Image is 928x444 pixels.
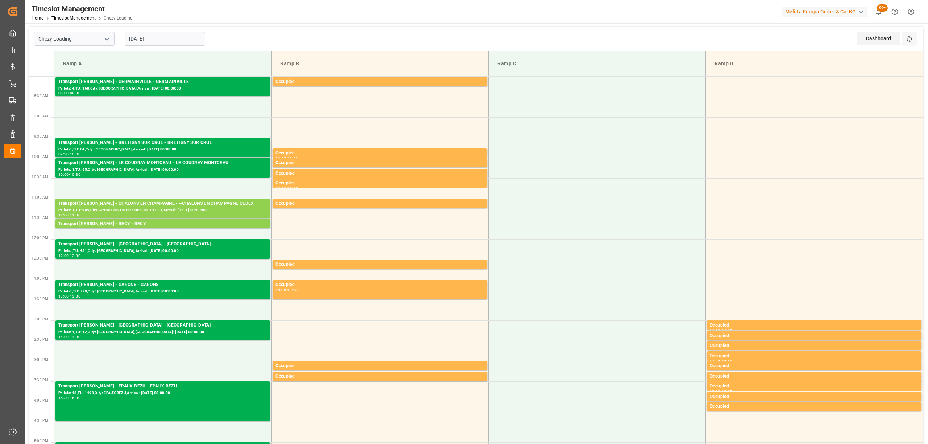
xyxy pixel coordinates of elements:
div: - [720,401,721,404]
button: Help Center [887,4,903,20]
div: Ramp B [277,57,482,70]
div: - [69,254,70,257]
div: Pallets: 4,TU: 168,City: [GEOGRAPHIC_DATA],Arrival: [DATE] 00:00:00 [58,86,267,92]
div: - [720,349,721,353]
span: 1:00 PM [34,277,48,281]
div: 10:00 [287,157,298,160]
span: 3:00 PM [34,358,48,362]
div: Occupied [275,281,484,289]
span: 10:30 AM [32,175,48,179]
div: Occupied [275,170,484,177]
div: - [720,410,721,414]
div: 10:15 [287,167,298,170]
span: 99+ [877,4,888,12]
div: 15:45 [710,401,720,404]
div: Ramp C [494,57,700,70]
div: Pallets: ,TU: 451,City: [GEOGRAPHIC_DATA],Arrival: [DATE] 00:00:00 [58,248,267,254]
div: 08:30 [70,91,80,95]
div: Transport [PERSON_NAME] - LE COUDRAY MONTCEAU - LE COUDRAY MONTCEAU [58,159,267,167]
span: 12:30 PM [32,256,48,260]
div: - [720,329,721,332]
div: 10:30 [70,173,80,176]
div: Occupied [710,353,919,360]
span: 4:30 PM [34,419,48,423]
span: 4:00 PM [34,398,48,402]
div: 15:00 [710,370,720,373]
div: 15:15 [275,380,286,383]
div: Ramp D [712,57,917,70]
div: - [69,396,70,399]
div: Melitta Europa GmbH & Co. KG [782,7,867,17]
span: 11:00 AM [32,195,48,199]
div: Ramp A [60,57,265,70]
div: 10:00 [58,173,69,176]
div: 14:45 [721,349,732,353]
span: 11:30 AM [32,216,48,220]
div: Pallets: ,TU: 42,City: RECY,Arrival: [DATE] 00:00:00 [58,228,267,234]
div: 14:15 [710,340,720,343]
div: 11:30 [70,213,80,217]
a: Home [32,16,43,21]
div: 15:15 [721,370,732,373]
div: Pallets: ,TU: 64,City: [GEOGRAPHIC_DATA],Arrival: [DATE] 00:00:00 [58,146,267,153]
span: 2:30 PM [34,337,48,341]
div: 14:45 [710,360,720,363]
div: 15:15 [287,370,298,373]
div: 16:00 [721,401,732,404]
div: 11:00 [58,213,69,217]
div: 12:30 [70,254,80,257]
div: Pallets: ,TU: 779,City: [GEOGRAPHIC_DATA],Arrival: [DATE] 00:00:00 [58,289,267,295]
div: - [286,268,287,271]
div: Transport [PERSON_NAME] - [GEOGRAPHIC_DATA] - [GEOGRAPHIC_DATA] [58,241,267,248]
div: 16:00 [710,410,720,414]
div: 12:45 [287,268,298,271]
div: - [286,289,287,292]
div: - [720,380,721,383]
span: 9:30 AM [34,134,48,138]
div: - [286,187,287,190]
button: Melitta Europa GmbH & Co. KG [782,5,870,18]
div: Transport [PERSON_NAME] - EPAUX BEZU - EPAUX BEZU [58,383,267,390]
div: Occupied [710,342,919,349]
div: Pallets: 4,TU: 12,City: [GEOGRAPHIC_DATA],[GEOGRAPHIC_DATA]: [DATE] 00:00:00 [58,329,267,335]
div: 15:00 [721,360,732,363]
div: - [69,153,70,156]
span: 8:30 AM [34,94,48,98]
div: - [286,86,287,89]
div: Occupied [275,373,484,380]
div: 14:30 [721,340,732,343]
span: 3:30 PM [34,378,48,382]
div: Occupied [710,332,919,340]
div: 16:15 [721,410,732,414]
div: 09:45 [275,157,286,160]
div: - [69,91,70,95]
span: 5:00 PM [34,439,48,443]
div: 12:00 [58,254,69,257]
span: 12:00 PM [32,236,48,240]
button: show 100 new notifications [870,4,887,20]
div: 10:45 [287,187,298,190]
div: Occupied [710,403,919,410]
div: 10:00 [275,167,286,170]
div: 13:30 [70,295,80,298]
div: 13:00 [58,295,69,298]
div: - [69,335,70,339]
div: - [286,380,287,383]
div: 14:15 [721,329,732,332]
div: 14:00 [58,335,69,339]
div: 14:30 [710,349,720,353]
div: 10:30 [275,187,286,190]
div: 15:30 [287,380,298,383]
div: Timeslot Management [32,3,133,14]
div: - [286,167,287,170]
div: Occupied [275,180,484,187]
div: Occupied [710,322,919,329]
div: - [69,213,70,217]
div: Occupied [710,393,919,401]
div: Occupied [710,383,919,390]
span: 2:00 PM [34,317,48,321]
div: Pallets: 1,TU: 55,City: [GEOGRAPHIC_DATA],Arrival: [DATE] 00:00:00 [58,167,267,173]
div: 11:00 [275,207,286,211]
div: 14:30 [70,335,80,339]
div: 14:00 [710,329,720,332]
